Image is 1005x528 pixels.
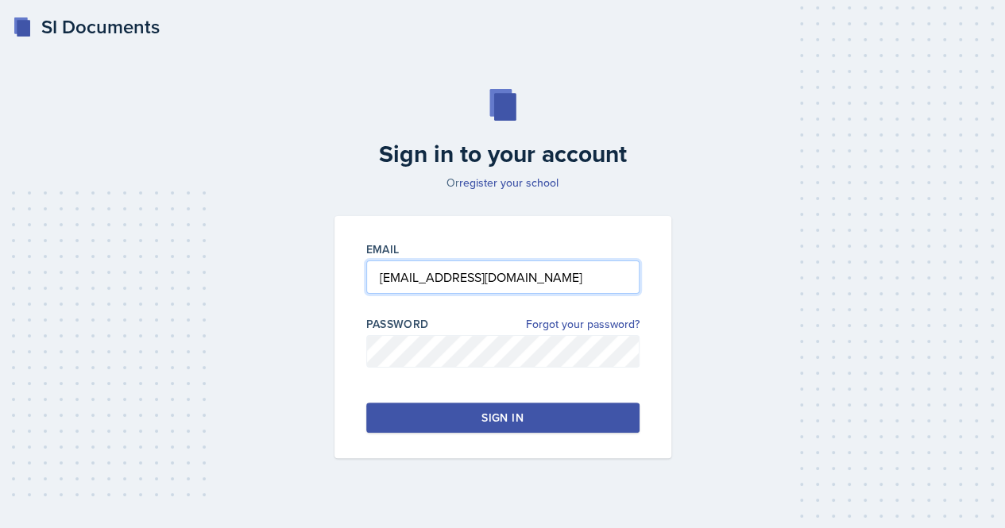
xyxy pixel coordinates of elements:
[325,140,681,168] h2: Sign in to your account
[366,260,640,294] input: Email
[366,403,640,433] button: Sign in
[325,175,681,191] p: Or
[459,175,559,191] a: register your school
[481,410,523,426] div: Sign in
[526,316,640,333] a: Forgot your password?
[13,13,160,41] a: SI Documents
[366,241,400,257] label: Email
[366,316,429,332] label: Password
